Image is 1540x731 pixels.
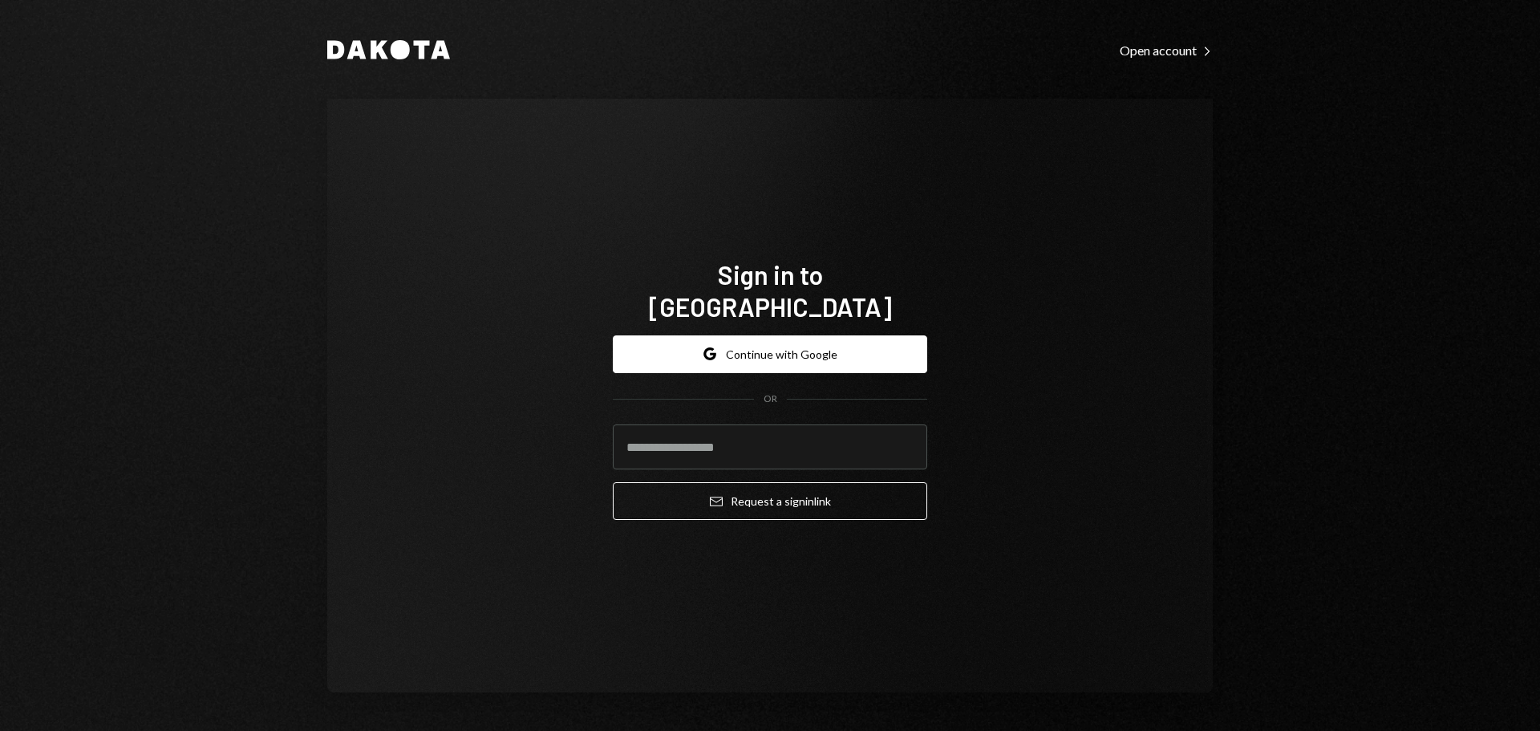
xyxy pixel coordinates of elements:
h1: Sign in to [GEOGRAPHIC_DATA] [613,258,927,323]
button: Continue with Google [613,335,927,373]
button: Request a signinlink [613,482,927,520]
div: Open account [1120,43,1213,59]
div: OR [764,392,777,406]
a: Open account [1120,41,1213,59]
